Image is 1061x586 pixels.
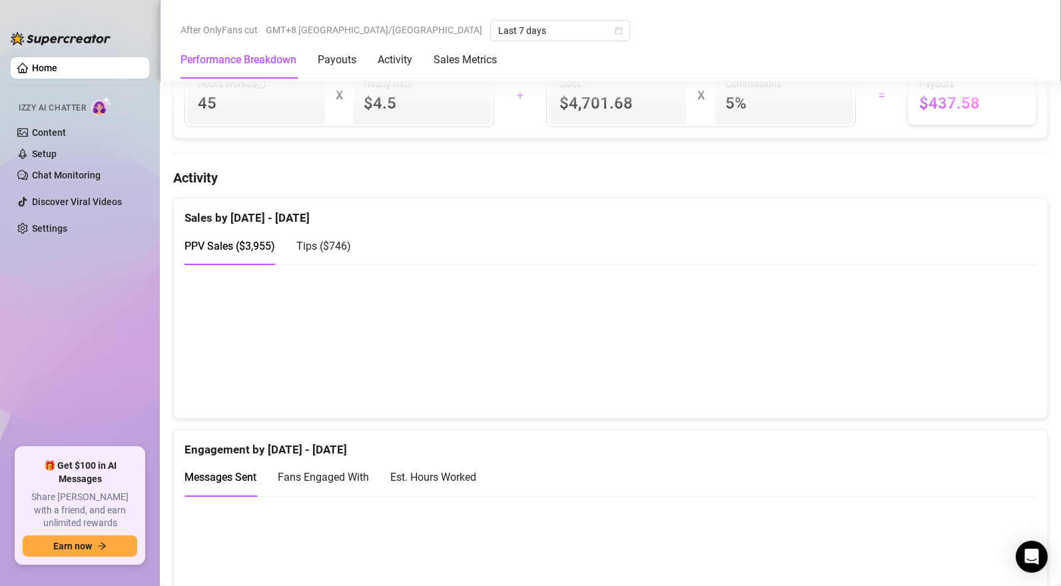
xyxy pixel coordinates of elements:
div: Open Intercom Messenger [1016,541,1048,573]
span: Payouts [919,77,1025,91]
a: Discover Viral Videos [32,196,122,207]
div: = [864,85,900,106]
span: PPV Sales ( $3,955 ) [184,240,275,252]
h4: Activity [173,168,1048,187]
img: logo-BBDzfeDw.svg [11,32,111,45]
a: Chat Monitoring [32,170,101,180]
a: Setup [32,148,57,159]
div: Est. Hours Worked [390,469,476,485]
span: Tips ( $746 ) [296,240,351,252]
div: Sales Metrics [434,52,497,68]
span: Izzy AI Chatter [19,102,86,115]
span: arrow-right [97,541,107,551]
span: Fans Engaged With [278,471,369,483]
article: Commissions [725,77,781,91]
span: $4,701.68 [559,93,676,114]
span: Last 7 days [498,21,622,41]
div: Payouts [318,52,356,68]
a: Home [32,63,57,73]
div: Engagement by [DATE] - [DATE] [184,430,1036,459]
img: AI Chatter [91,97,112,116]
a: Settings [32,223,67,234]
span: Earn now [53,541,92,551]
div: Activity [378,52,412,68]
article: Hourly Rate [364,77,412,91]
span: 🎁 Get $100 in AI Messages [23,459,137,485]
span: $437.58 [919,93,1025,114]
span: info-circle [256,79,266,89]
span: Messages Sent [184,471,256,483]
div: + [502,85,538,106]
div: X [697,85,704,106]
span: After OnlyFans cut [180,20,258,40]
span: Sales [559,77,676,91]
div: Sales by [DATE] - [DATE] [184,198,1036,227]
span: Hours Worked [198,77,266,91]
div: Performance Breakdown [180,52,296,68]
span: 5 % [725,93,842,114]
span: calendar [615,27,623,35]
span: 45 [198,93,314,114]
button: Earn nowarrow-right [23,535,137,557]
span: Share [PERSON_NAME] with a friend, and earn unlimited rewards [23,491,137,530]
span: $4.5 [364,93,480,114]
div: X [336,85,342,106]
span: GMT+8 [GEOGRAPHIC_DATA]/[GEOGRAPHIC_DATA] [266,20,482,40]
a: Content [32,127,66,138]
